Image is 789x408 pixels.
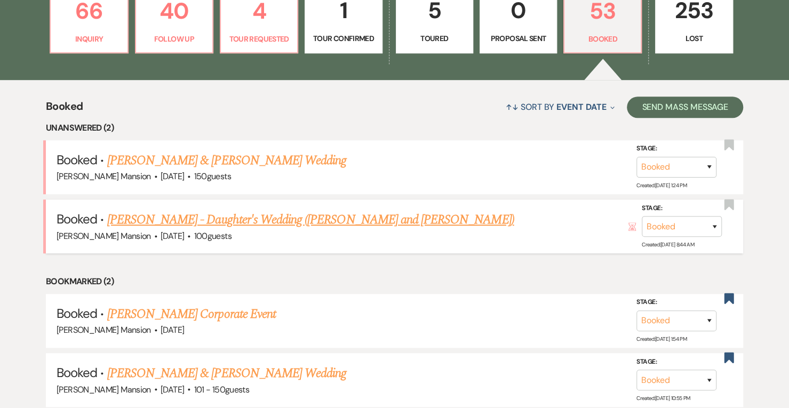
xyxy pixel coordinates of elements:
p: Toured [403,33,466,44]
span: Created: [DATE] 1:54 PM [636,335,687,342]
p: Proposal Sent [487,33,550,44]
span: Booked [57,211,97,227]
a: [PERSON_NAME] & [PERSON_NAME] Wedding [107,151,346,170]
label: Stage: [636,297,716,308]
span: Booked [46,98,83,121]
p: Tour Confirmed [312,33,375,44]
p: Lost [662,33,726,44]
span: [PERSON_NAME] Mansion [57,171,151,182]
li: Unanswered (2) [46,121,743,135]
span: Booked [57,151,97,168]
a: [PERSON_NAME] & [PERSON_NAME] Wedding [107,364,346,383]
span: Event Date [556,101,606,113]
span: Created: [DATE] 8:44 AM [642,241,694,248]
span: 100 guests [194,230,232,242]
label: Stage: [636,356,716,367]
button: Send Mass Message [627,97,743,118]
span: Booked [57,305,97,322]
span: Created: [DATE] 10:55 PM [636,395,690,402]
span: Created: [DATE] 1:24 PM [636,182,687,189]
span: ↑↓ [506,101,519,113]
p: Inquiry [57,33,121,45]
label: Stage: [642,202,722,214]
span: [DATE] [161,324,184,335]
p: Tour Requested [227,33,291,45]
button: Sort By Event Date [501,93,619,121]
span: Booked [57,364,97,381]
span: [PERSON_NAME] Mansion [57,324,151,335]
span: [PERSON_NAME] Mansion [57,230,151,242]
label: Stage: [636,143,716,155]
p: Follow Up [142,33,206,45]
a: [PERSON_NAME] Corporate Event [107,305,276,324]
span: [DATE] [161,384,184,395]
span: [DATE] [161,230,184,242]
span: [PERSON_NAME] Mansion [57,384,151,395]
span: [DATE] [161,171,184,182]
p: Booked [571,33,634,45]
span: 101 - 150 guests [194,384,249,395]
span: 150 guests [194,171,231,182]
li: Bookmarked (2) [46,275,743,289]
a: [PERSON_NAME] - Daughter's Wedding ([PERSON_NAME] and [PERSON_NAME]) [107,210,514,229]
